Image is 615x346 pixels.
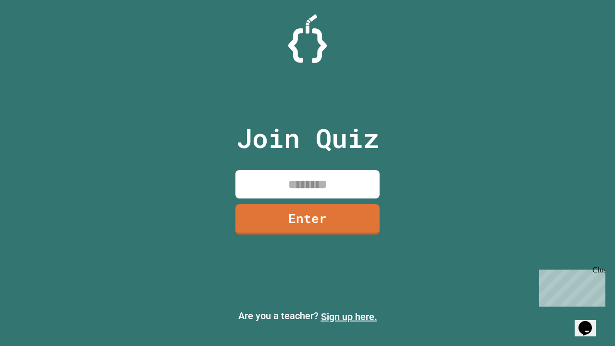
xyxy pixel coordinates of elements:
img: Logo.svg [288,14,327,63]
p: Are you a teacher? [8,309,607,324]
div: Chat with us now!Close [4,4,66,61]
iframe: chat widget [575,308,605,336]
a: Enter [235,204,380,235]
p: Join Quiz [236,118,379,158]
iframe: chat widget [535,266,605,307]
a: Sign up here. [321,311,377,322]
